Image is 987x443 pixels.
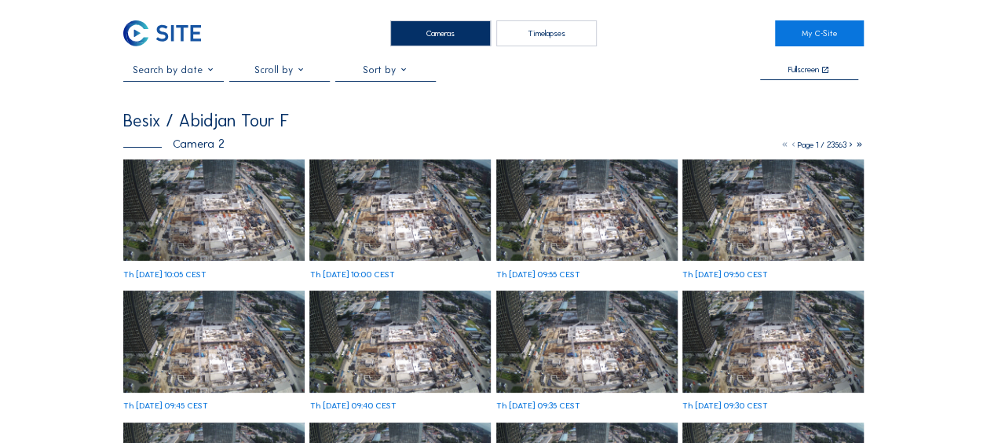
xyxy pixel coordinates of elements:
div: Fullscreen [788,65,819,75]
div: Th [DATE] 09:30 CEST [682,401,768,410]
div: Th [DATE] 09:40 CEST [309,401,396,410]
div: Besix / Abidjan Tour F [123,112,289,130]
img: image_53555255 [682,291,864,393]
a: My C-Site [775,20,864,46]
div: Cameras [390,20,491,46]
img: image_53555443 [309,291,491,393]
div: Th [DATE] 09:55 CEST [496,270,580,279]
div: Th [DATE] 09:50 CEST [682,270,768,279]
div: Timelapses [496,20,597,46]
img: C-SITE Logo [123,20,201,46]
div: Camera 2 [123,137,225,149]
span: Page 1 / 23563 [798,140,846,150]
img: image_53555808 [682,159,864,262]
div: Th [DATE] 10:00 CEST [309,270,394,279]
div: Th [DATE] 09:35 CEST [496,401,580,410]
img: image_53556150 [123,159,305,262]
a: C-SITE Logo [123,20,212,46]
input: Search by date 󰅀 [123,64,224,75]
img: image_53555681 [123,291,305,393]
div: Th [DATE] 10:05 CEST [123,270,207,279]
img: image_53556032 [309,159,491,262]
img: image_53555904 [496,159,678,262]
div: Th [DATE] 09:45 CEST [123,401,208,410]
img: image_53555347 [496,291,678,393]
